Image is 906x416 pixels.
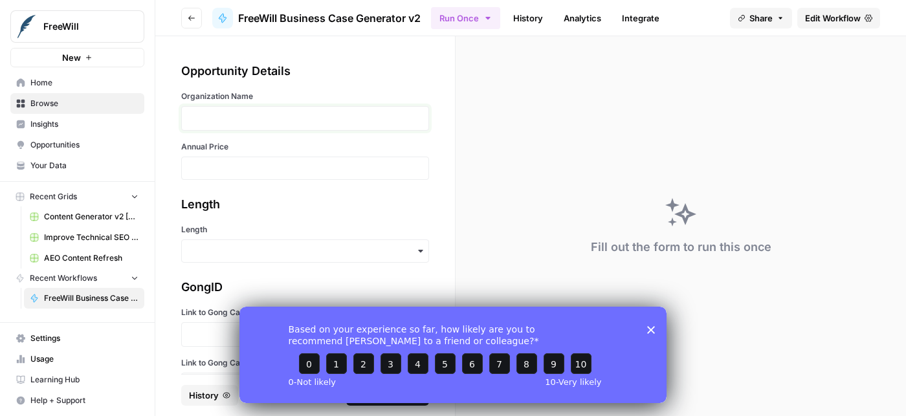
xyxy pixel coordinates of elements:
label: Link to Gong Call #1 [181,307,429,318]
span: Improve Technical SEO for Page [44,232,138,243]
button: New [10,48,144,67]
div: GongID [181,278,429,296]
span: Recent Grids [30,191,77,203]
span: History [189,389,219,402]
img: FreeWill Logo [15,15,38,38]
button: Recent Grids [10,187,144,206]
a: Your Data [10,155,144,176]
span: FreeWill Business Case Generator v2 [44,292,138,304]
span: AEO Content Refresh [44,252,138,264]
span: Help + Support [30,395,138,406]
a: Integrate [614,8,667,28]
span: New [62,51,81,64]
a: Edit Workflow [797,8,880,28]
button: Workspace: FreeWill [10,10,144,43]
a: Opportunities [10,135,144,155]
span: Opportunities [30,139,138,151]
div: Opportunity Details [181,62,429,80]
a: Insights [10,114,144,135]
span: FreeWill [43,20,122,33]
a: FreeWill Business Case Generator v2 [212,8,421,28]
button: History [181,385,238,406]
span: Share [749,12,773,25]
button: Recent Workflows [10,268,144,288]
span: Edit Workflow [805,12,861,25]
span: FreeWill Business Case Generator v2 [238,10,421,26]
label: Length [181,224,429,235]
a: Browse [10,93,144,114]
a: Usage [10,349,144,369]
button: Help + Support [10,390,144,411]
span: Home [30,77,138,89]
a: FreeWill Business Case Generator v2 [24,288,144,309]
a: Home [10,72,144,93]
span: Usage [30,353,138,365]
a: History [505,8,551,28]
div: Fill out the form to run this once [591,238,771,256]
span: Insights [30,118,138,130]
a: Analytics [556,8,609,28]
a: Settings [10,328,144,349]
span: Recent Workflows [30,272,97,284]
a: AEO Content Refresh [24,248,144,268]
button: Share [730,8,792,28]
label: Link to Gong Call #2 [181,357,429,369]
span: Learning Hub [30,374,138,386]
span: Browse [30,98,138,109]
iframe: Survey from AirOps [239,307,667,403]
span: Settings [30,333,138,344]
span: Your Data [30,160,138,171]
button: Run Once [431,7,500,29]
a: Learning Hub [10,369,144,390]
label: Annual Price [181,141,429,153]
label: Organization Name [181,91,429,102]
div: Length [181,195,429,213]
a: Content Generator v2 [DRAFT] Test [24,206,144,227]
span: Content Generator v2 [DRAFT] Test [44,211,138,223]
a: Improve Technical SEO for Page [24,227,144,248]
